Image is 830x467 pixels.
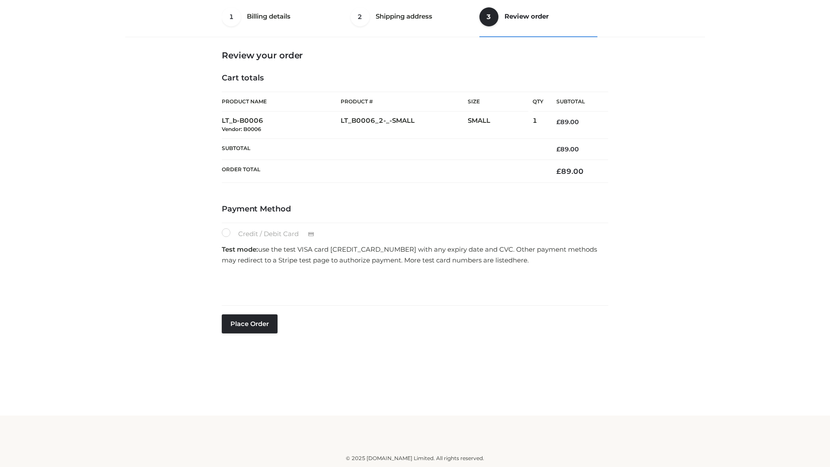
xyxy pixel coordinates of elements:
bdi: 89.00 [556,167,584,176]
h3: Review your order [222,50,608,61]
h4: Payment Method [222,205,608,214]
td: LT_B0006_2-_-SMALL [341,112,468,139]
p: use the test VISA card [CREDIT_CARD_NUMBER] with any expiry date and CVC. Other payment methods m... [222,244,608,266]
button: Place order [222,314,278,333]
span: £ [556,145,560,153]
th: Subtotal [222,138,543,160]
th: Subtotal [543,92,608,112]
a: here [513,256,527,264]
label: Credit / Debit Card [222,228,323,240]
th: Order Total [222,160,543,183]
bdi: 89.00 [556,118,579,126]
h4: Cart totals [222,74,608,83]
small: Vendor: B0006 [222,126,261,132]
span: £ [556,118,560,126]
span: £ [556,167,561,176]
td: 1 [533,112,543,139]
td: SMALL [468,112,533,139]
strong: Test mode: [222,245,258,253]
div: © 2025 [DOMAIN_NAME] Limited. All rights reserved. [128,454,702,463]
iframe: Secure payment input frame [220,269,607,300]
th: Size [468,92,528,112]
td: LT_b-B0006 [222,112,341,139]
th: Qty [533,92,543,112]
th: Product Name [222,92,341,112]
bdi: 89.00 [556,145,579,153]
img: Credit / Debit Card [303,229,319,240]
th: Product # [341,92,468,112]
